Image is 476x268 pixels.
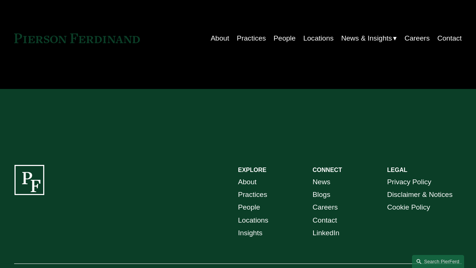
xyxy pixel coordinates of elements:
[341,32,392,45] span: News & Insights
[313,201,338,214] a: Careers
[238,167,266,173] strong: EXPLORE
[387,176,431,188] a: Privacy Policy
[238,214,268,227] a: Locations
[237,31,266,45] a: Practices
[238,188,267,201] a: Practices
[303,31,334,45] a: Locations
[238,227,263,239] a: Insights
[405,31,430,45] a: Careers
[238,201,260,214] a: People
[437,31,462,45] a: Contact
[341,31,397,45] a: folder dropdown
[210,31,229,45] a: About
[313,176,331,188] a: News
[387,167,407,173] strong: LEGAL
[238,176,257,188] a: About
[313,227,340,239] a: LinkedIn
[313,214,337,227] a: Contact
[274,31,296,45] a: People
[313,167,342,173] strong: CONNECT
[387,188,453,201] a: Disclaimer & Notices
[412,255,464,268] a: Search this site
[313,188,331,201] a: Blogs
[387,201,430,214] a: Cookie Policy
